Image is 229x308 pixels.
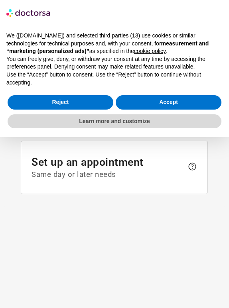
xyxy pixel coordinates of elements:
p: Use the “Accept” button to consent. Use the “Reject” button to continue without accepting. [6,71,223,86]
span: Same day or later needs [32,171,184,179]
span: Set up an appointment [32,156,184,179]
span: help [188,162,197,171]
button: Accept [116,95,221,110]
a: cookie policy [134,48,166,54]
p: We ([DOMAIN_NAME]) and selected third parties (13) use cookies or similar technologies for techni... [6,32,223,55]
p: You can freely give, deny, or withdraw your consent at any time by accessing the preferences pane... [6,55,223,71]
img: logo [6,6,51,19]
button: Learn more and customize [8,114,221,129]
button: Reject [8,95,113,110]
